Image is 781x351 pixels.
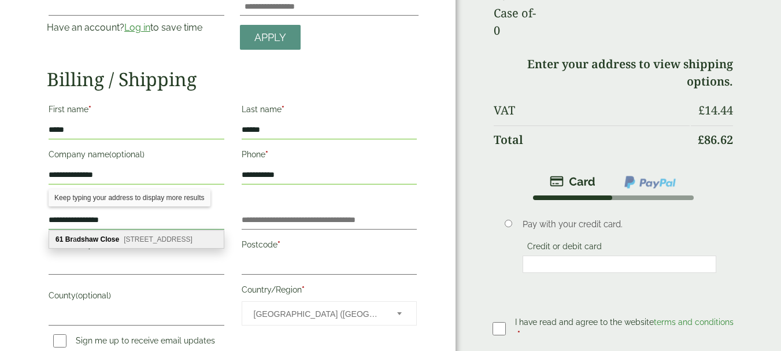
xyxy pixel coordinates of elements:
[47,68,419,90] h2: Billing / Shipping
[242,301,417,326] span: Country/Region
[77,235,98,243] b: dshaw
[242,146,417,166] label: Phone
[53,334,66,348] input: Sign me up to receive email updates and news(optional)
[517,330,520,339] abbr: required
[654,317,734,327] a: terms and conditions
[494,50,733,95] td: Enter your address to view shipping options.
[88,105,91,114] abbr: required
[282,105,284,114] abbr: required
[124,235,193,243] span: [STREET_ADDRESS]
[49,231,224,248] div: 61 Bradshaw Close
[698,132,704,147] span: £
[49,146,224,166] label: Company name
[49,101,224,121] label: First name
[242,237,417,256] label: Postcode
[494,125,690,154] th: Total
[242,101,417,121] label: Last name
[100,235,119,243] b: Close
[277,240,280,249] abbr: required
[526,259,713,269] iframe: Secure card payment input frame
[240,25,301,50] a: Apply
[302,285,305,294] abbr: required
[550,175,595,189] img: stripe.png
[242,282,417,301] label: Country/Region
[265,150,268,159] abbr: required
[109,150,145,159] span: (optional)
[698,102,733,118] bdi: 14.44
[55,235,63,243] b: 61
[698,102,705,118] span: £
[515,317,734,327] span: I have read and agree to the website
[623,175,677,190] img: ppcp-gateway.png
[76,291,111,300] span: (optional)
[49,287,224,307] label: County
[698,132,733,147] bdi: 86.62
[49,189,210,206] div: Keep typing your address to display more results
[523,242,606,254] label: Credit or debit card
[494,97,690,124] th: VAT
[47,21,226,35] p: Have an account? to save time
[124,22,150,33] a: Log in
[523,218,716,231] p: Pay with your credit card.
[65,235,73,243] b: Br
[254,31,286,44] span: Apply
[254,302,382,326] span: United Kingdom (UK)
